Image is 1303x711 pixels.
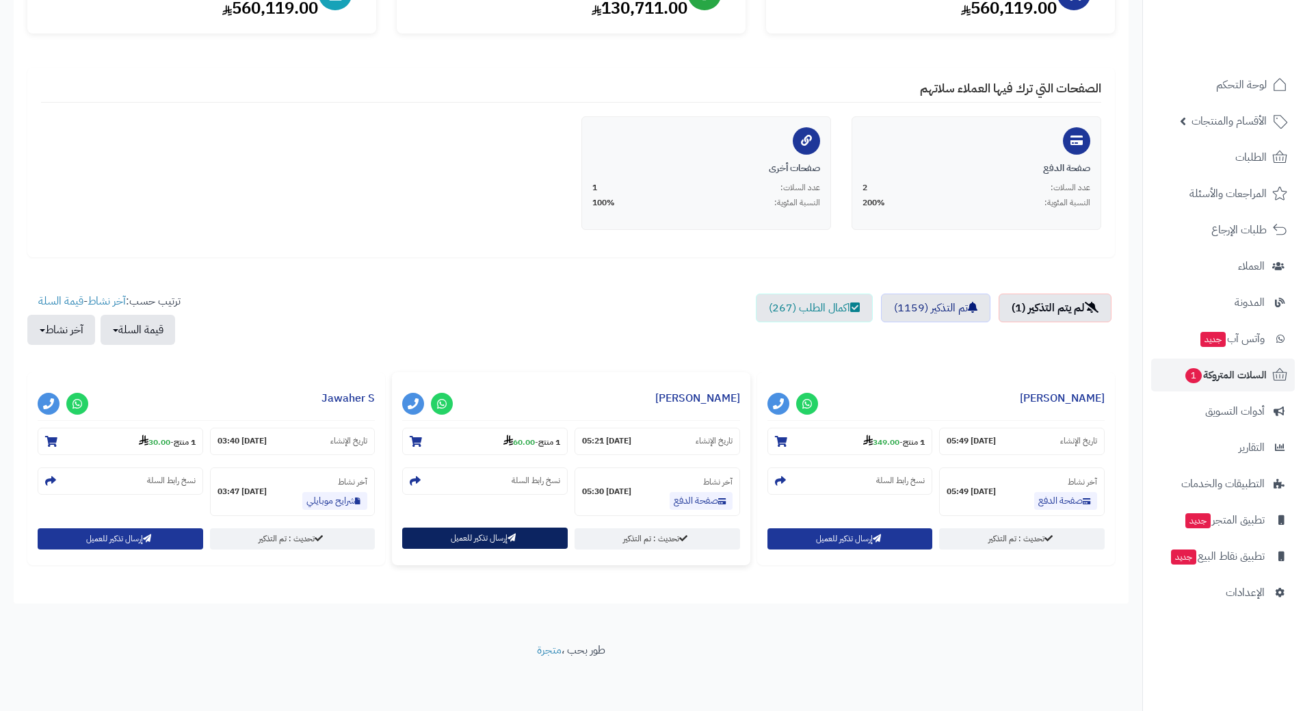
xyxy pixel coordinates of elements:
[512,475,560,487] small: نسخ رابط السلة
[1151,540,1295,573] a: تطبيق نقاط البيعجديد
[503,436,535,448] strong: 60.00
[1185,513,1211,528] span: جديد
[174,436,196,448] strong: 1 منتج
[218,435,267,447] strong: [DATE] 03:40
[947,435,996,447] strong: [DATE] 05:49
[939,528,1105,550] a: تحديث : تم التذكير
[38,428,203,455] section: 1 منتج-30.00
[1044,197,1090,209] span: النسبة المئوية:
[1170,547,1265,566] span: تطبيق نقاط البيع
[767,467,933,495] section: نسخ رابط السلة
[27,294,181,345] ul: ترتيب حسب: -
[575,528,740,550] a: تحديث : تم التذكير
[863,436,899,448] strong: 349.00
[592,161,820,175] div: صفحات أخرى
[1020,390,1105,406] a: [PERSON_NAME]
[1185,367,1202,384] span: 1
[330,435,367,447] small: تاريخ الإنشاء
[767,528,933,550] button: إرسال تذكير للعميل
[703,476,733,488] small: آخر نشاط
[321,390,375,406] a: Jawaher S
[139,436,170,448] strong: 30.00
[780,182,820,194] span: عدد السلات:
[402,467,568,495] section: نسخ رابط السلة
[582,435,631,447] strong: [DATE] 05:21
[41,81,1101,103] h4: الصفحات التي ترك فيها العملاء سلاتهم
[903,436,925,448] strong: 1 منتج
[767,428,933,455] section: 1 منتج-349.00
[1151,504,1295,537] a: تطبيق المتجرجديد
[592,182,597,194] span: 1
[1226,583,1265,602] span: الإعدادات
[1151,141,1295,174] a: الطلبات
[1151,250,1295,283] a: العملاء
[1151,359,1295,391] a: السلات المتروكة1
[38,528,203,550] button: إرسال تذكير للعميل
[1211,220,1267,240] span: طلبات الإرجاع
[1200,332,1226,347] span: جديد
[1210,19,1290,48] img: logo-2.png
[999,294,1111,322] a: لم يتم التذكير (1)
[592,197,615,209] span: 100%
[1216,75,1267,94] span: لوحة التحكم
[210,528,376,550] a: تحديث : تم التذكير
[1199,329,1265,348] span: وآتس آب
[1151,467,1295,500] a: التطبيقات والخدمات
[302,492,367,510] a: شرايح موبايلي
[1238,257,1265,276] span: العملاء
[1184,510,1265,530] span: تطبيق المتجر
[756,294,873,322] a: اكمال الطلب (267)
[1034,492,1097,510] a: صفحة الدفع
[1060,435,1097,447] small: تاريخ الإنشاء
[402,528,568,549] button: إرسال تذكير للعميل
[863,197,885,209] span: 200%
[1192,112,1267,131] span: الأقسام والمنتجات
[863,161,1090,175] div: صفحة الدفع
[1189,184,1267,203] span: المراجعات والأسئلة
[1151,214,1295,246] a: طلبات الإرجاع
[1068,476,1097,488] small: آخر نشاط
[402,428,568,455] section: 1 منتج-60.00
[876,475,925,487] small: نسخ رابط السلة
[670,492,733,510] a: صفحة الدفع
[1051,182,1090,194] span: عدد السلات:
[1171,550,1196,565] span: جديد
[1151,322,1295,355] a: وآتس آبجديد
[1181,474,1265,493] span: التطبيقات والخدمات
[1151,177,1295,210] a: المراجعات والأسئلة
[655,390,740,406] a: [PERSON_NAME]
[101,315,175,345] button: قيمة السلة
[27,315,95,345] button: آخر نشاط
[947,486,996,497] strong: [DATE] 05:49
[1184,365,1267,385] span: السلات المتروكة
[582,486,631,497] strong: [DATE] 05:30
[537,642,562,658] a: متجرة
[881,294,990,322] a: تم التذكير (1159)
[338,476,367,488] small: آخر نشاط
[1235,148,1267,167] span: الطلبات
[1151,395,1295,428] a: أدوات التسويق
[139,435,196,448] small: -
[1239,438,1265,457] span: التقارير
[1151,576,1295,609] a: الإعدادات
[696,435,733,447] small: تاريخ الإنشاء
[1235,293,1265,312] span: المدونة
[863,182,867,194] span: 2
[1205,402,1265,421] span: أدوات التسويق
[774,197,820,209] span: النسبة المئوية:
[218,486,267,497] strong: [DATE] 03:47
[38,293,83,309] a: قيمة السلة
[88,293,126,309] a: آخر نشاط
[863,435,925,448] small: -
[1151,286,1295,319] a: المدونة
[38,467,203,495] section: نسخ رابط السلة
[1151,431,1295,464] a: التقارير
[503,435,560,448] small: -
[1151,68,1295,101] a: لوحة التحكم
[538,436,560,448] strong: 1 منتج
[147,475,196,487] small: نسخ رابط السلة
